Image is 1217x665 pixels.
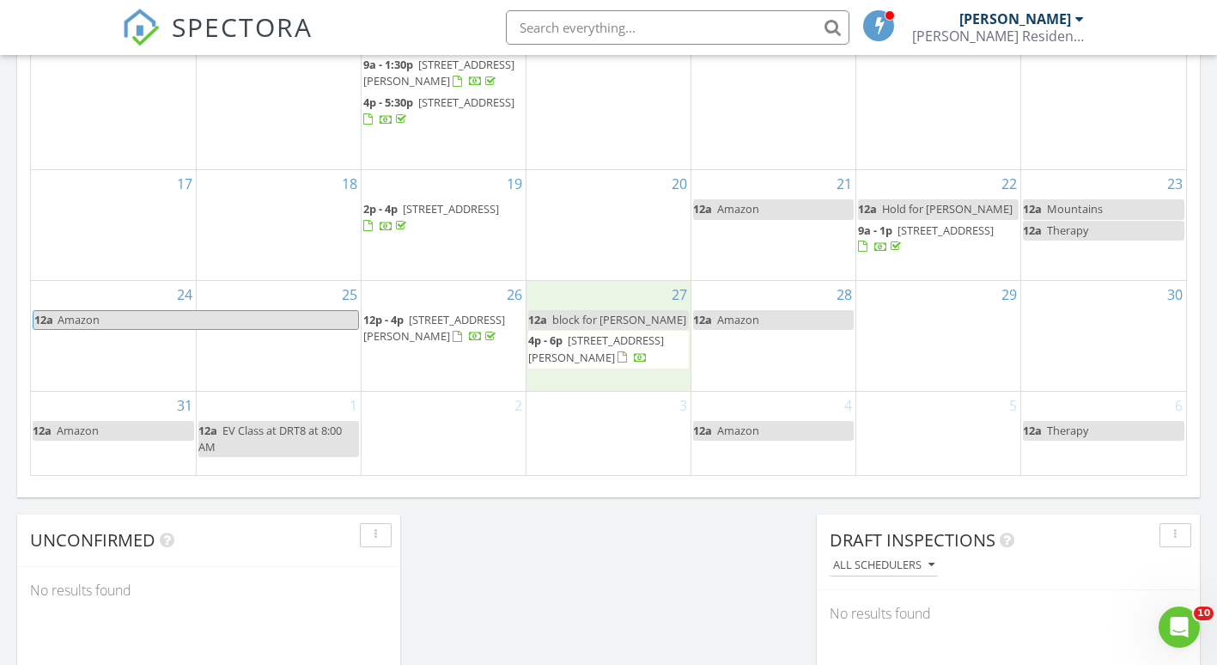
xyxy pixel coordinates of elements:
[361,391,526,474] td: Go to September 2, 2025
[526,281,691,392] td: Go to August 27, 2025
[668,281,691,308] a: Go to August 27, 2025
[959,10,1071,27] div: [PERSON_NAME]
[363,312,505,344] a: 12p - 4p [STREET_ADDRESS][PERSON_NAME]
[528,332,664,364] a: 4p - 6p [STREET_ADDRESS][PERSON_NAME]
[363,201,398,217] span: 2p - 4p
[693,423,712,438] span: 12a
[898,223,994,238] span: [STREET_ADDRESS]
[717,201,759,217] span: Amazon
[363,312,404,327] span: 12p - 4p
[1021,170,1186,281] td: Go to August 23, 2025
[57,423,99,438] span: Amazon
[503,281,526,308] a: Go to August 26, 2025
[361,281,526,392] td: Go to August 26, 2025
[1006,392,1020,419] a: Go to September 5, 2025
[528,331,689,368] a: 4p - 6p [STREET_ADDRESS][PERSON_NAME]
[173,392,196,419] a: Go to August 31, 2025
[33,311,54,329] span: 12a
[858,223,994,254] a: 9a - 1p [STREET_ADDRESS]
[363,57,514,88] span: [STREET_ADDRESS][PERSON_NAME]
[856,391,1021,474] td: Go to September 5, 2025
[841,392,855,419] a: Go to September 4, 2025
[33,423,52,438] span: 12a
[1047,201,1103,217] span: Mountains
[1164,170,1186,198] a: Go to August 23, 2025
[833,281,855,308] a: Go to August 28, 2025
[1159,607,1200,648] iframe: Intercom live chat
[198,423,217,438] span: 12a
[1171,392,1186,419] a: Go to September 6, 2025
[526,391,691,474] td: Go to September 3, 2025
[363,93,524,130] a: 4p - 5:30p [STREET_ADDRESS]
[31,170,196,281] td: Go to August 17, 2025
[998,170,1020,198] a: Go to August 22, 2025
[363,95,514,126] a: 4p - 5:30p [STREET_ADDRESS]
[1023,201,1042,217] span: 12a
[817,590,1200,637] div: No results found
[528,312,547,327] span: 12a
[693,201,712,217] span: 12a
[122,9,160,46] img: The Best Home Inspection Software - Spectora
[196,170,361,281] td: Go to August 18, 2025
[691,170,856,281] td: Go to August 21, 2025
[31,281,196,392] td: Go to August 24, 2025
[363,57,413,72] span: 9a - 1:30p
[173,170,196,198] a: Go to August 17, 2025
[198,423,342,455] span: EV Class at DRT8 at 8:00 AM
[691,391,856,474] td: Go to September 4, 2025
[1023,223,1042,238] span: 12a
[856,281,1021,392] td: Go to August 29, 2025
[526,170,691,281] td: Go to August 20, 2025
[1047,423,1088,438] span: Therapy
[1047,223,1088,238] span: Therapy
[338,170,361,198] a: Go to August 18, 2025
[363,201,499,233] a: 2p - 4p [STREET_ADDRESS]
[998,281,1020,308] a: Go to August 29, 2025
[17,567,400,613] div: No results found
[506,10,849,45] input: Search everything...
[717,423,759,438] span: Amazon
[172,9,313,45] span: SPECTORA
[552,312,686,327] span: block for [PERSON_NAME]
[668,170,691,198] a: Go to August 20, 2025
[717,312,759,327] span: Amazon
[1194,607,1214,620] span: 10
[858,221,1019,258] a: 9a - 1p [STREET_ADDRESS]
[363,55,524,92] a: 9a - 1:30p [STREET_ADDRESS][PERSON_NAME]
[363,57,514,88] a: 9a - 1:30p [STREET_ADDRESS][PERSON_NAME]
[912,27,1084,45] div: Kurtz Residential, LLC
[361,170,526,281] td: Go to August 19, 2025
[1164,281,1186,308] a: Go to August 30, 2025
[173,281,196,308] a: Go to August 24, 2025
[1023,423,1042,438] span: 12a
[693,312,712,327] span: 12a
[30,528,155,552] span: Unconfirmed
[830,554,938,577] button: All schedulers
[503,170,526,198] a: Go to August 19, 2025
[346,392,361,419] a: Go to September 1, 2025
[833,170,855,198] a: Go to August 21, 2025
[833,559,934,571] div: All schedulers
[418,95,514,110] span: [STREET_ADDRESS]
[511,392,526,419] a: Go to September 2, 2025
[363,199,524,236] a: 2p - 4p [STREET_ADDRESS]
[363,95,413,110] span: 4p - 5:30p
[196,391,361,474] td: Go to September 1, 2025
[58,312,100,327] span: Amazon
[528,332,664,364] span: [STREET_ADDRESS][PERSON_NAME]
[830,528,995,552] span: Draft Inspections
[363,312,505,344] span: [STREET_ADDRESS][PERSON_NAME]
[1021,391,1186,474] td: Go to September 6, 2025
[403,201,499,217] span: [STREET_ADDRESS]
[882,201,1013,217] span: Hold for [PERSON_NAME]
[196,281,361,392] td: Go to August 25, 2025
[338,281,361,308] a: Go to August 25, 2025
[31,391,196,474] td: Go to August 31, 2025
[858,201,877,217] span: 12a
[858,223,892,238] span: 9a - 1p
[856,170,1021,281] td: Go to August 22, 2025
[363,310,524,347] a: 12p - 4p [STREET_ADDRESS][PERSON_NAME]
[1021,281,1186,392] td: Go to August 30, 2025
[122,23,313,59] a: SPECTORA
[691,281,856,392] td: Go to August 28, 2025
